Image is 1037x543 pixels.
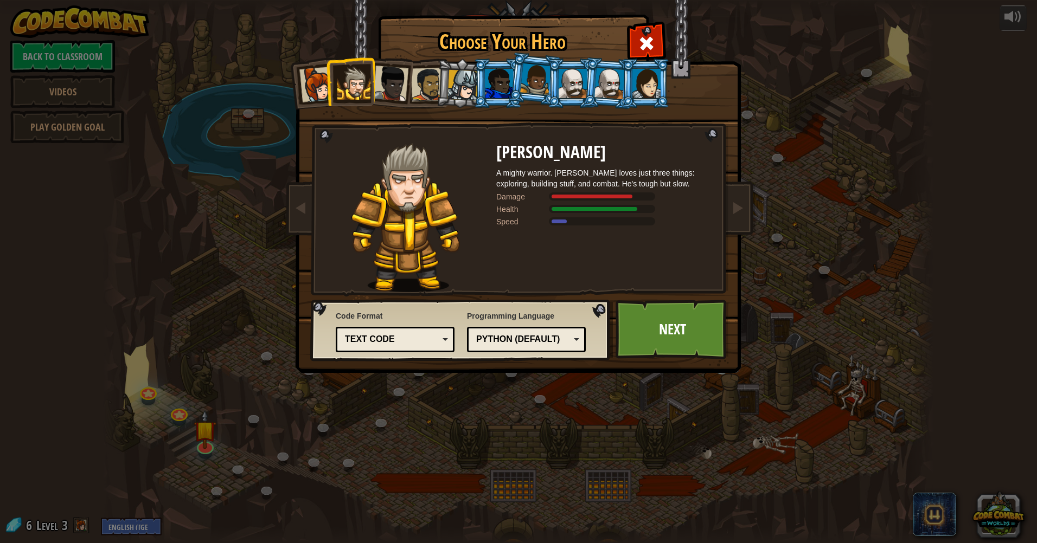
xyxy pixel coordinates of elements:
div: A mighty warrior. [PERSON_NAME] loves just three things: exploring, building stuff, and combat. H... [496,167,713,189]
span: Code Format [336,311,455,321]
span: Programming Language [467,311,586,321]
li: Illia Shieldsmith [621,59,670,108]
div: Health [496,204,550,215]
a: Next [616,300,729,359]
li: Gordon the Stalwart [473,59,522,108]
h1: Choose Your Hero [380,30,624,53]
li: Okar Stompfoot [547,59,596,108]
li: Captain Anya Weston [287,56,340,109]
img: language-selector-background.png [310,300,613,361]
div: Gains 140% of listed Warrior armor health. [496,204,713,215]
div: Deals 120% of listed Warrior weapon damage. [496,191,713,202]
li: Arryn Stonewall [508,52,561,106]
li: Okar Stompfoot [582,57,635,109]
div: Python (Default) [476,333,570,346]
div: Damage [496,191,550,202]
img: knight-pose.png [351,143,460,292]
li: Lady Ida Justheart [361,55,414,108]
h2: [PERSON_NAME] [496,143,713,162]
div: Text code [345,333,439,346]
div: Moves at 6 meters per second. [496,216,713,227]
li: Alejandro the Duelist [399,58,449,108]
div: Speed [496,216,550,227]
li: Hattori Hanzō [436,57,487,109]
li: Sir Tharin Thunderfist [326,57,375,106]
